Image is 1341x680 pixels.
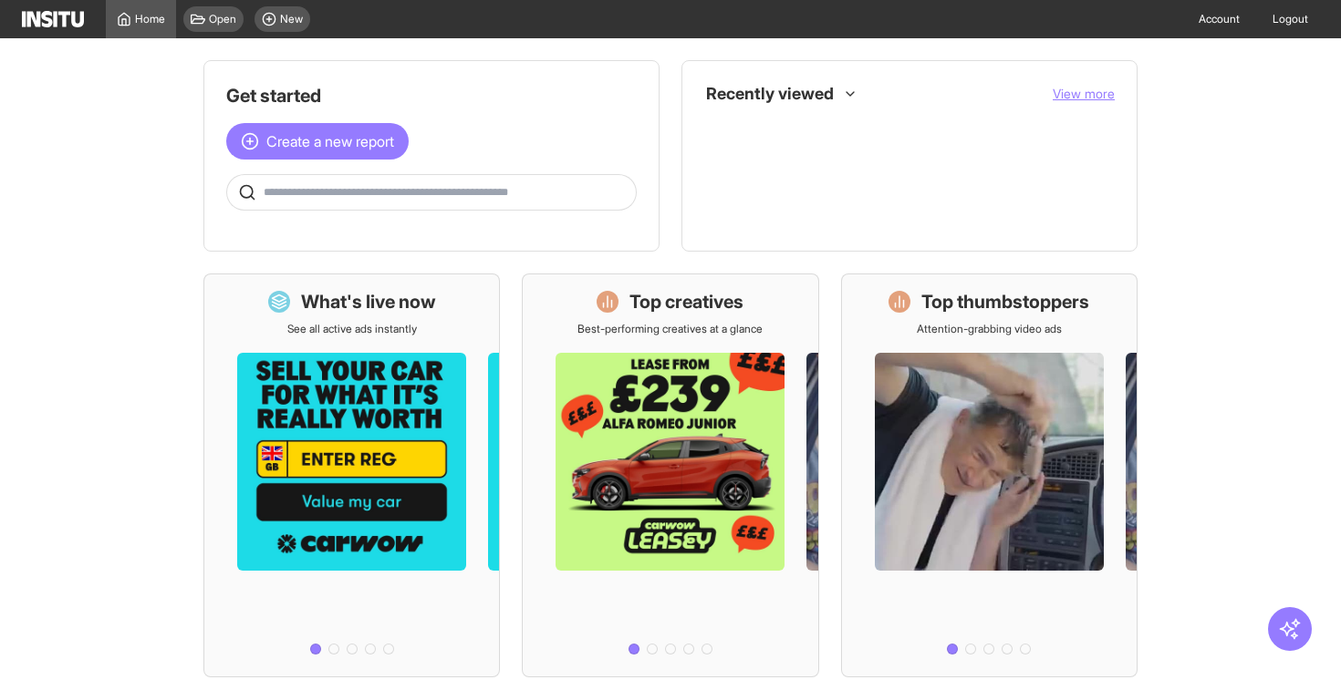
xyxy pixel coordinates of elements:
[226,123,409,160] button: Create a new report
[22,11,84,27] img: Logo
[266,130,394,152] span: Create a new report
[209,12,236,26] span: Open
[301,289,436,314] h1: What's live now
[203,273,500,677] a: What's live nowSee all active ads instantly
[841,273,1138,677] a: Top thumbstoppersAttention-grabbing video ads
[1053,86,1115,101] span: View more
[135,12,165,26] span: Home
[280,12,303,26] span: New
[921,289,1089,314] h1: Top thumbstoppers
[629,289,743,314] h1: Top creatives
[577,322,763,336] p: Best-performing creatives at a glance
[1053,85,1115,103] button: View more
[287,322,417,336] p: See all active ads instantly
[917,322,1062,336] p: Attention-grabbing video ads
[522,273,818,677] a: Top creativesBest-performing creatives at a glance
[226,83,637,108] h1: Get started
